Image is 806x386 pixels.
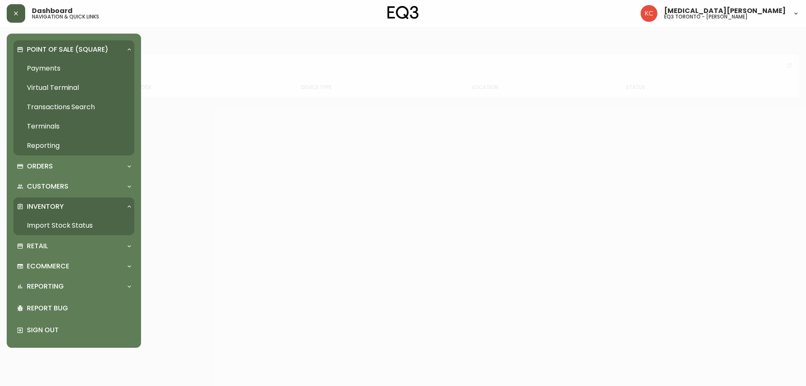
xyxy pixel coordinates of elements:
[32,14,99,19] h5: navigation & quick links
[13,216,134,235] a: Import Stock Status
[641,5,657,22] img: 6487344ffbf0e7f3b216948508909409
[13,78,134,97] a: Virtual Terminal
[13,257,134,276] div: Ecommerce
[13,59,134,78] a: Payments
[32,8,73,14] span: Dashboard
[13,117,134,136] a: Terminals
[27,304,131,313] p: Report Bug
[13,319,134,341] div: Sign Out
[27,182,68,191] p: Customers
[664,8,786,14] span: [MEDICAL_DATA][PERSON_NAME]
[13,97,134,117] a: Transactions Search
[13,157,134,176] div: Orders
[27,262,69,271] p: Ecommerce
[27,202,64,211] p: Inventory
[13,277,134,296] div: Reporting
[13,136,134,155] a: Reporting
[27,326,131,335] p: Sign Out
[13,237,134,255] div: Retail
[13,40,134,59] div: Point of Sale (Square)
[13,177,134,196] div: Customers
[27,282,64,291] p: Reporting
[27,242,48,251] p: Retail
[13,297,134,319] div: Report Bug
[387,6,419,19] img: logo
[664,14,748,19] h5: eq3 toronto - [PERSON_NAME]
[27,45,108,54] p: Point of Sale (Square)
[13,197,134,216] div: Inventory
[27,162,53,171] p: Orders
